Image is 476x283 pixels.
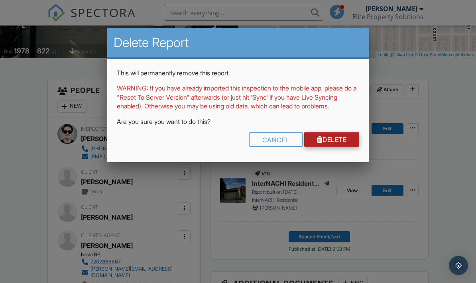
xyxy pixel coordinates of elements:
h2: Delete Report [114,35,363,51]
a: Delete [304,132,360,147]
p: Are you sure you want to do this? [117,117,360,126]
p: WARNING: If you have already imported this inspection to the mobile app, please do a "Reset To Se... [117,84,360,110]
div: Cancel [249,132,303,147]
div: Open Intercom Messenger [449,256,468,275]
p: This will permanently remove this report. [117,69,360,77]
